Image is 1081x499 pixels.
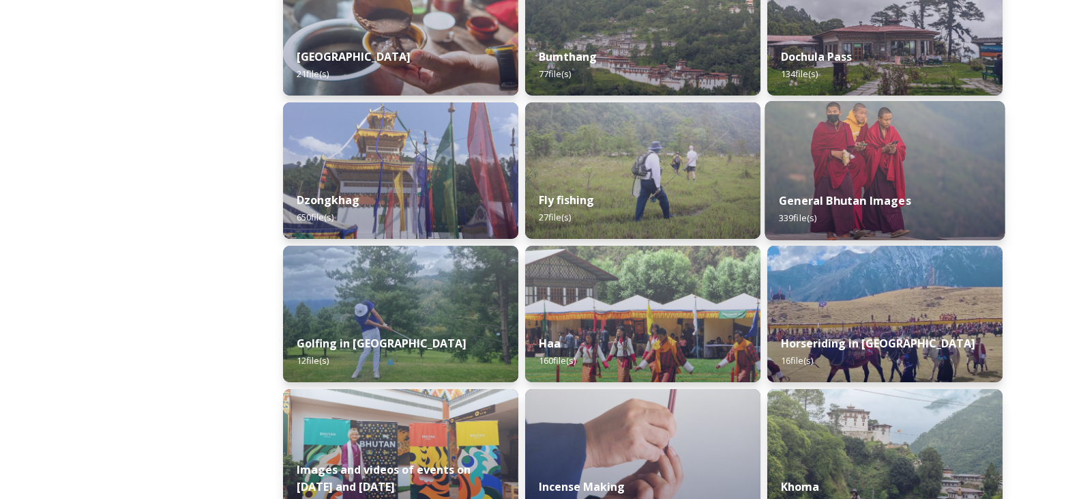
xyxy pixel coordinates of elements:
strong: General Bhutan Images [779,193,911,208]
strong: Haa [539,336,561,351]
strong: Horseriding in [GEOGRAPHIC_DATA] [781,336,975,351]
span: 12 file(s) [297,354,329,367]
img: Haa%2520Summer%2520Festival1.jpeg [525,246,760,382]
span: 160 file(s) [539,354,576,367]
img: IMG_0877.jpeg [283,246,518,382]
img: Festival%2520Header.jpg [283,102,518,239]
strong: Bumthang [539,49,597,64]
span: 16 file(s) [781,354,813,367]
span: 77 file(s) [539,68,571,80]
span: 134 file(s) [781,68,818,80]
strong: [GEOGRAPHIC_DATA] [297,49,411,64]
strong: Images and videos of events on [DATE] and [DATE] [297,462,471,494]
strong: Khoma [781,479,819,494]
img: MarcusWestbergBhutanHiRes-23.jpg [765,101,1005,240]
strong: Golfing in [GEOGRAPHIC_DATA] [297,336,467,351]
strong: Incense Making [539,479,625,494]
strong: Fly fishing [539,193,594,208]
strong: Dzongkhag [297,193,359,208]
span: 339 file(s) [779,212,816,224]
img: by%2520Ugyen%2520Wangchuk14.JPG [525,102,760,239]
span: 27 file(s) [539,211,571,223]
strong: Dochula Pass [781,49,852,64]
span: 650 file(s) [297,211,334,223]
img: Horseriding%2520in%2520Bhutan2.JPG [767,246,1003,382]
span: 21 file(s) [297,68,329,80]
